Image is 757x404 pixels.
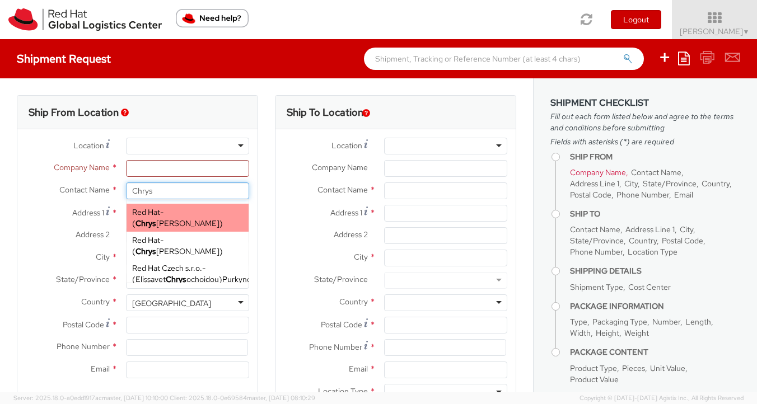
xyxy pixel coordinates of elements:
[680,224,693,234] span: City
[330,208,362,218] span: Address 1
[312,162,368,172] span: Company Name
[170,394,315,402] span: Client: 2025.18.0-0e69584
[650,363,685,373] span: Unit Value
[702,178,730,189] span: Country
[96,252,110,262] span: City
[318,386,368,396] span: Location Type
[287,107,363,118] h3: Ship To Location
[570,363,617,373] span: Product Type
[596,328,619,338] span: Height
[570,236,624,246] span: State/Province
[680,26,750,36] span: [PERSON_NAME]
[135,246,219,256] span: [PERSON_NAME]
[629,236,657,246] span: Country
[354,252,368,262] span: City
[628,247,677,257] span: Location Type
[247,394,315,402] span: master, [DATE] 08:10:29
[570,348,740,356] h4: Package Content
[570,302,740,311] h4: Package Information
[570,317,587,327] span: Type
[611,10,661,29] button: Logout
[570,190,611,200] span: Postal Code
[72,208,104,218] span: Address 1
[132,207,160,217] span: Red Hat
[570,178,619,189] span: Address Line 1
[570,267,740,275] h4: Shipping Details
[54,162,110,172] span: Company Name
[570,167,626,177] span: Company Name
[743,27,750,36] span: ▼
[132,235,160,245] span: Red Hat
[570,224,620,234] span: Contact Name
[321,320,362,330] span: Postal Code
[135,246,156,256] strong: Chrys
[662,236,703,246] span: Postal Code
[624,328,649,338] span: Weight
[643,178,697,189] span: State/Province
[132,298,211,309] div: [GEOGRAPHIC_DATA]
[570,210,740,218] h4: Ship To
[13,394,168,402] span: Server: 2025.18.0-a0edd1917ac
[57,341,110,351] span: Phone Number
[550,136,740,147] span: Fields with asterisks (*) are required
[8,8,162,31] img: rh-logistics-00dfa346123c4ec078e1.svg
[91,364,110,374] span: Email
[550,98,740,108] h3: Shipment Checklist
[550,111,740,133] span: Fill out each form listed below and agree to the terms and conditions before submitting
[135,274,219,284] span: Elissavet ochoidou
[674,190,693,200] span: Email
[127,260,249,321] div: - ( )
[76,229,110,239] span: Address 2
[56,274,110,284] span: State/Province
[652,317,680,327] span: Number
[570,328,591,338] span: Width
[127,232,249,260] div: - ( )
[616,190,669,200] span: Phone Number
[309,342,362,352] span: Phone Number
[132,263,202,273] span: Red Hat Czech s.r.o.
[592,317,647,327] span: Packaging Type
[334,229,368,239] span: Address 2
[127,204,249,232] div: - ( )
[349,364,368,374] span: Email
[102,394,168,402] span: master, [DATE] 10:10:00
[570,153,740,161] h4: Ship From
[63,320,104,330] span: Postal Code
[331,140,362,151] span: Location
[580,394,744,403] span: Copyright © [DATE]-[DATE] Agistix Inc., All Rights Reserved
[176,9,249,27] button: Need help?
[314,274,368,284] span: State/Province
[570,374,619,384] span: Product Value
[135,218,156,228] strong: Chrys
[166,274,186,284] strong: Chrys
[625,224,675,234] span: Address Line 1
[685,317,711,327] span: Length
[364,48,644,70] input: Shipment, Tracking or Reference Number (at least 4 chars)
[73,140,104,151] span: Location
[628,282,671,292] span: Cost Center
[17,53,111,65] h4: Shipment Request
[339,297,368,307] span: Country
[570,247,623,257] span: Phone Number
[59,185,110,195] span: Contact Name
[135,218,219,228] span: [PERSON_NAME]
[81,297,110,307] span: Country
[317,185,368,195] span: Contact Name
[622,363,645,373] span: Pieces
[570,282,623,292] span: Shipment Type
[624,178,638,189] span: City
[631,167,681,177] span: Contact Name
[29,107,119,118] h3: Ship From Location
